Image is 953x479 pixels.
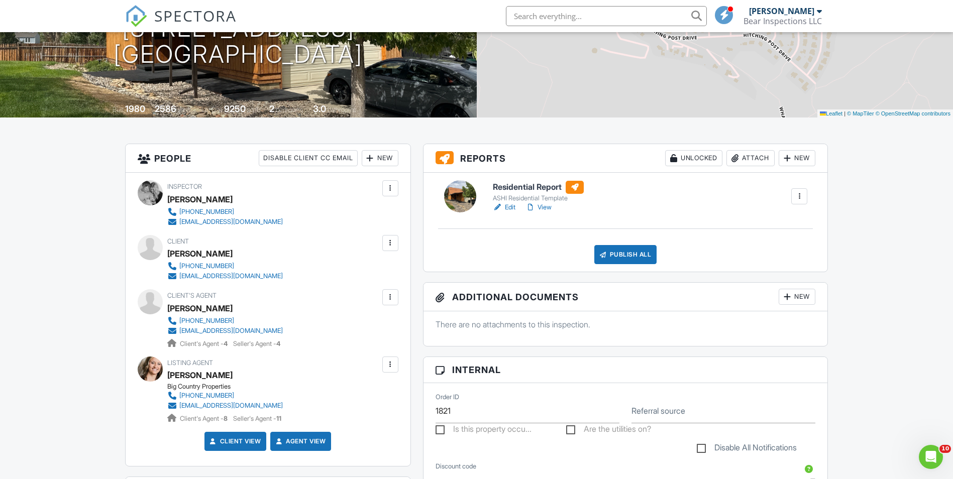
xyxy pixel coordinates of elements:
[744,16,822,26] div: Bear Inspections LLC
[167,237,189,245] span: Client
[179,402,283,410] div: [EMAIL_ADDRESS][DOMAIN_NAME]
[114,15,363,68] h1: [STREET_ADDRESS] [GEOGRAPHIC_DATA]
[423,357,828,383] h3: Internal
[423,144,828,173] h3: Reports
[269,103,274,114] div: 2
[154,5,237,26] span: SPECTORA
[844,110,845,116] span: |
[525,202,552,212] a: View
[919,445,943,469] iframe: Intercom live chat
[423,283,828,311] h3: Additional Documents
[493,181,584,194] h6: Residential Report
[179,392,234,400] div: [PHONE_NUMBER]
[125,5,147,27] img: The Best Home Inspection Software - Spectora
[436,319,816,330] p: There are no attachments to this inspection.
[247,106,260,113] span: sq.ft.
[167,383,291,391] div: Big Country Properties
[155,103,176,114] div: 2586
[125,103,145,114] div: 1980
[876,110,950,116] a: © OpenStreetMap contributors
[749,6,814,16] div: [PERSON_NAME]
[362,150,398,166] div: New
[179,262,234,270] div: [PHONE_NUMBER]
[436,462,476,471] label: Discount code
[493,194,584,202] div: ASHI Residential Template
[167,192,233,207] div: [PERSON_NAME]
[126,144,410,173] h3: People
[179,208,234,216] div: [PHONE_NUMBER]
[939,445,951,453] span: 10
[820,110,842,116] a: Leaflet
[233,340,280,347] span: Seller's Agent -
[167,301,233,316] a: [PERSON_NAME]
[167,401,283,411] a: [EMAIL_ADDRESS][DOMAIN_NAME]
[436,424,532,437] label: Is this property occupied?
[436,393,459,402] label: Order ID
[167,292,217,299] span: Client's Agent
[224,340,228,347] strong: 4
[631,405,685,416] label: Referral source
[179,317,234,325] div: [PHONE_NUMBER]
[224,415,228,422] strong: 8
[167,391,283,401] a: [PHONE_NUMBER]
[179,272,283,280] div: [EMAIL_ADDRESS][DOMAIN_NAME]
[208,436,261,446] a: Client View
[276,106,303,113] span: bedrooms
[167,207,283,217] a: [PHONE_NUMBER]
[179,327,283,335] div: [EMAIL_ADDRESS][DOMAIN_NAME]
[726,150,775,166] div: Attach
[566,424,651,437] label: Are the utilities on?
[167,217,283,227] a: [EMAIL_ADDRESS][DOMAIN_NAME]
[167,316,283,326] a: [PHONE_NUMBER]
[167,246,233,261] div: [PERSON_NAME]
[167,368,233,383] a: [PERSON_NAME]
[167,261,283,271] a: [PHONE_NUMBER]
[178,106,192,113] span: sq. ft.
[276,340,280,347] strong: 4
[167,271,283,281] a: [EMAIL_ADDRESS][DOMAIN_NAME]
[847,110,874,116] a: © MapTiler
[113,106,124,113] span: Built
[313,103,326,114] div: 3.0
[779,289,815,305] div: New
[259,150,358,166] div: Disable Client CC Email
[179,218,283,226] div: [EMAIL_ADDRESS][DOMAIN_NAME]
[201,106,223,113] span: Lot Size
[493,202,515,212] a: Edit
[167,326,283,336] a: [EMAIL_ADDRESS][DOMAIN_NAME]
[276,415,281,422] strong: 11
[779,150,815,166] div: New
[665,150,722,166] div: Unlocked
[125,14,237,35] a: SPECTORA
[594,245,657,264] div: Publish All
[697,443,797,455] label: Disable All Notifications
[167,183,202,190] span: Inspector
[506,6,707,26] input: Search everything...
[328,106,356,113] span: bathrooms
[233,415,281,422] span: Seller's Agent -
[180,340,229,347] span: Client's Agent -
[224,103,246,114] div: 9250
[274,436,326,446] a: Agent View
[493,181,584,203] a: Residential Report ASHI Residential Template
[180,415,229,422] span: Client's Agent -
[167,359,213,367] span: Listing Agent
